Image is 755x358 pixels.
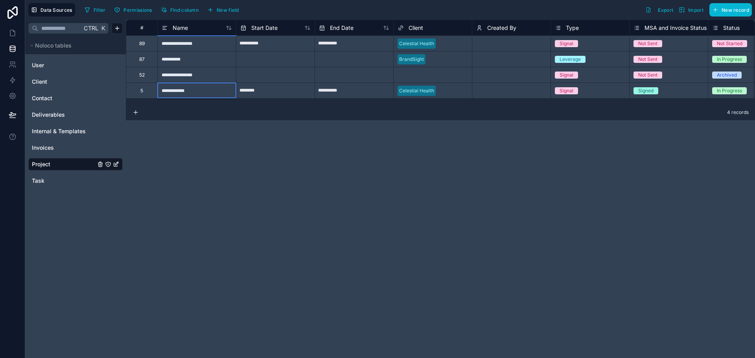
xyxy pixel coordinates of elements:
[676,3,706,17] button: Import
[32,177,44,185] span: Task
[638,87,654,94] div: Signed
[111,4,155,16] button: Permissions
[409,24,423,32] span: Client
[204,4,242,16] button: New field
[28,40,118,51] button: Noloco tables
[94,7,106,13] span: Filter
[132,25,151,31] div: #
[217,7,239,13] span: New field
[32,177,96,185] a: Task
[139,40,145,47] div: 89
[173,24,188,32] span: Name
[399,40,434,47] div: Celestial Health
[81,4,109,16] button: Filter
[140,88,143,94] div: 5
[28,158,123,171] div: Project
[111,4,158,16] a: Permissions
[83,23,99,33] span: Ctrl
[645,24,707,32] span: MSA and Invoice Status
[560,72,573,79] div: Signal
[643,3,676,17] button: Export
[28,92,123,105] div: Contact
[717,40,742,47] div: Not Started
[32,127,86,135] span: Internal & Templates
[100,26,106,31] span: K
[638,72,657,79] div: Not Sent
[566,24,579,32] span: Type
[35,42,72,50] span: Noloco tables
[28,125,123,138] div: Internal & Templates
[28,141,123,154] div: Invoices
[32,61,96,69] a: User
[32,160,50,168] span: Project
[32,111,65,119] span: Deliverables
[32,78,47,86] span: Client
[28,108,123,121] div: Deliverables
[717,87,742,94] div: In Progress
[638,40,657,47] div: Not Sent
[399,87,434,94] div: Celestial Health
[170,7,199,13] span: Find column
[251,24,278,32] span: Start Date
[28,174,123,187] div: Task
[706,3,752,17] a: New record
[32,127,96,135] a: Internal & Templates
[560,87,573,94] div: Signal
[399,56,424,63] div: BrandSight
[560,40,573,47] div: Signal
[41,7,72,13] span: Data Sources
[688,7,703,13] span: Import
[32,94,52,102] span: Contact
[123,7,152,13] span: Permissions
[723,24,740,32] span: Status
[28,3,75,17] button: Data Sources
[32,144,54,152] span: Invoices
[487,24,516,32] span: Created By
[658,7,673,13] span: Export
[139,72,145,78] div: 52
[32,111,96,119] a: Deliverables
[560,56,581,63] div: Leverage
[32,78,96,86] a: Client
[717,56,742,63] div: In Progress
[727,109,749,116] span: 4 records
[28,59,123,72] div: User
[709,3,752,17] button: New record
[28,75,123,88] div: Client
[32,61,44,69] span: User
[139,56,145,62] div: 87
[638,56,657,63] div: Not Sent
[32,94,96,102] a: Contact
[32,144,96,152] a: Invoices
[158,4,201,16] button: Find column
[717,72,737,79] div: Archived
[722,7,749,13] span: New record
[330,24,354,32] span: End Date
[32,160,96,168] a: Project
